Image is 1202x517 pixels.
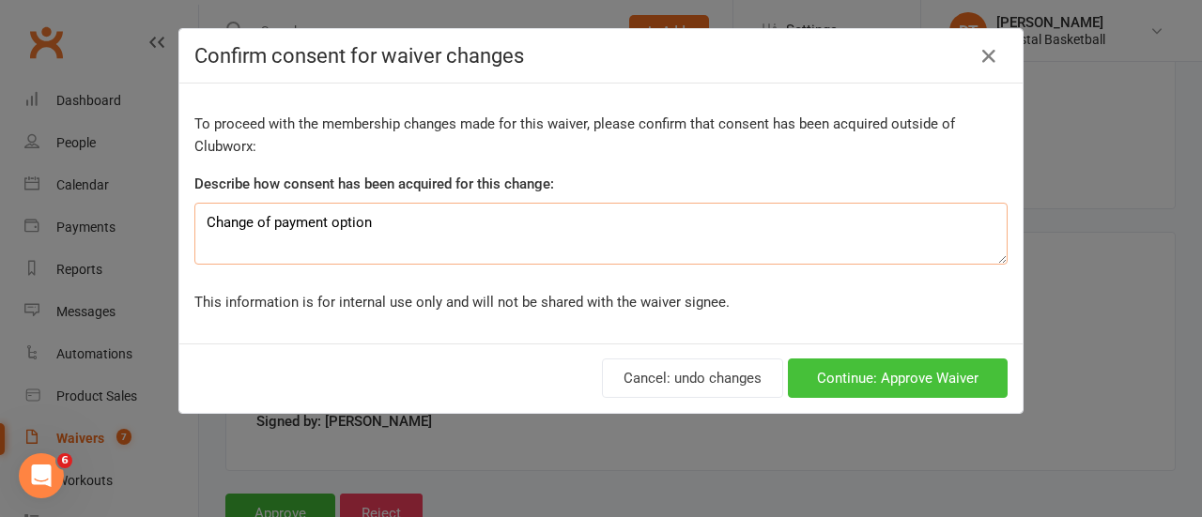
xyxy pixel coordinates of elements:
p: This information is for internal use only and will not be shared with the waiver signee. [194,291,1008,313]
button: Continue: Approve Waiver [788,358,1008,398]
iframe: Intercom live chat [19,453,64,498]
button: Cancel: undo changes [602,358,783,398]
button: Close [974,41,1004,71]
label: Describe how consent has been acquired for this change: [194,173,554,195]
p: To proceed with the membership changes made for this waiver, please confirm that consent has been... [194,113,1008,158]
span: Confirm consent for waiver changes [194,44,524,68]
span: 6 [57,453,72,468]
